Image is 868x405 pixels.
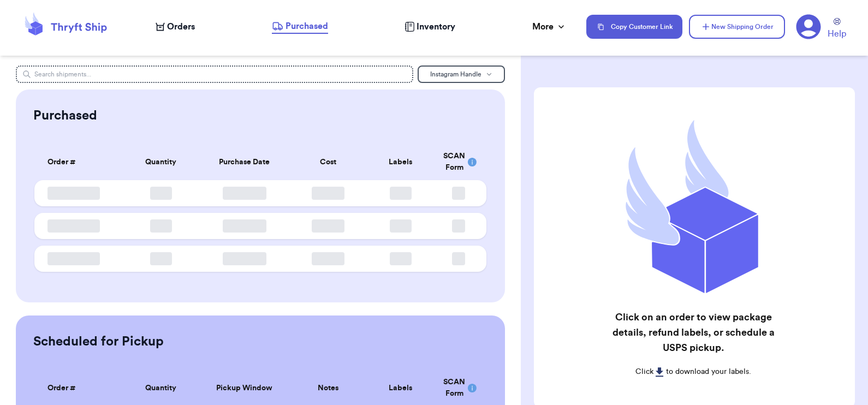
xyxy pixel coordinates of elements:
h2: Scheduled for Pickup [33,333,164,350]
div: More [532,20,567,33]
th: Labels [365,144,437,180]
div: SCAN Form [443,377,473,400]
h2: Purchased [33,107,97,124]
th: Cost [292,144,365,180]
th: Order # [34,144,125,180]
input: Search shipments... [16,65,414,83]
h2: Click on an order to view package details, refund labels, or schedule a USPS pickup. [603,309,783,355]
p: Click to download your labels. [603,366,783,377]
th: Quantity [124,144,197,180]
a: Purchased [272,20,328,34]
span: Inventory [417,20,455,33]
a: Inventory [405,20,455,33]
th: Purchase Date [197,144,292,180]
span: Purchased [286,20,328,33]
div: SCAN Form [443,151,473,174]
a: Orders [156,20,195,33]
a: Help [828,18,846,40]
span: Instagram Handle [430,71,481,78]
span: Orders [167,20,195,33]
button: New Shipping Order [689,15,785,39]
button: Copy Customer Link [586,15,682,39]
span: Help [828,27,846,40]
button: Instagram Handle [418,65,505,83]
